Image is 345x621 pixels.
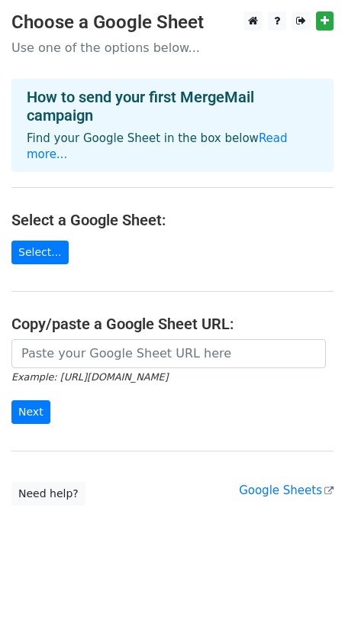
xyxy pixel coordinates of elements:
small: Example: [URL][DOMAIN_NAME] [11,371,168,383]
a: Read more... [27,131,288,161]
a: Google Sheets [239,484,334,497]
h4: Select a Google Sheet: [11,211,334,229]
p: Find your Google Sheet in the box below [27,131,318,163]
h4: How to send your first MergeMail campaign [27,88,318,125]
input: Next [11,400,50,424]
h4: Copy/paste a Google Sheet URL: [11,315,334,333]
a: Select... [11,241,69,264]
input: Paste your Google Sheet URL here [11,339,326,368]
a: Need help? [11,482,85,506]
p: Use one of the options below... [11,40,334,56]
h3: Choose a Google Sheet [11,11,334,34]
